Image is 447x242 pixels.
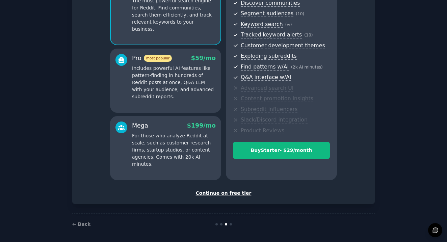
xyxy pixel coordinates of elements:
[132,122,148,130] div: Mega
[233,147,330,154] div: Buy Starter - $ 29 /month
[233,142,330,159] button: BuyStarter- $29/month
[241,53,296,60] span: Exploding subreddits
[241,85,293,92] span: Advanced search UI
[241,42,325,49] span: Customer development themes
[132,65,216,100] p: Includes powerful AI features like pattern-finding in hundreds of Reddit posts at once, Q&A LLM w...
[296,11,304,16] span: ( 10 )
[241,63,289,71] span: Find patterns w/AI
[144,55,172,62] span: most popular
[132,54,172,62] div: Pro
[132,132,216,168] p: For those who analyze Reddit at scale, such as customer research firms, startup studios, or conte...
[241,74,291,81] span: Q&A interface w/AI
[241,95,313,102] span: Content promotion insights
[79,190,368,197] div: Continue on free tier
[241,31,302,38] span: Tracked keyword alerts
[241,21,283,28] span: Keyword search
[187,122,216,129] span: $ 199 /mo
[241,10,293,17] span: Segment audiences
[241,106,297,113] span: Subreddit influencers
[241,116,308,124] span: Slack/Discord integration
[241,127,284,134] span: Product Reviews
[191,55,216,61] span: $ 59 /mo
[291,65,323,70] span: ( 2k AI minutes )
[285,22,292,27] span: ( ∞ )
[72,221,90,227] a: ← Back
[304,33,313,37] span: ( 10 )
